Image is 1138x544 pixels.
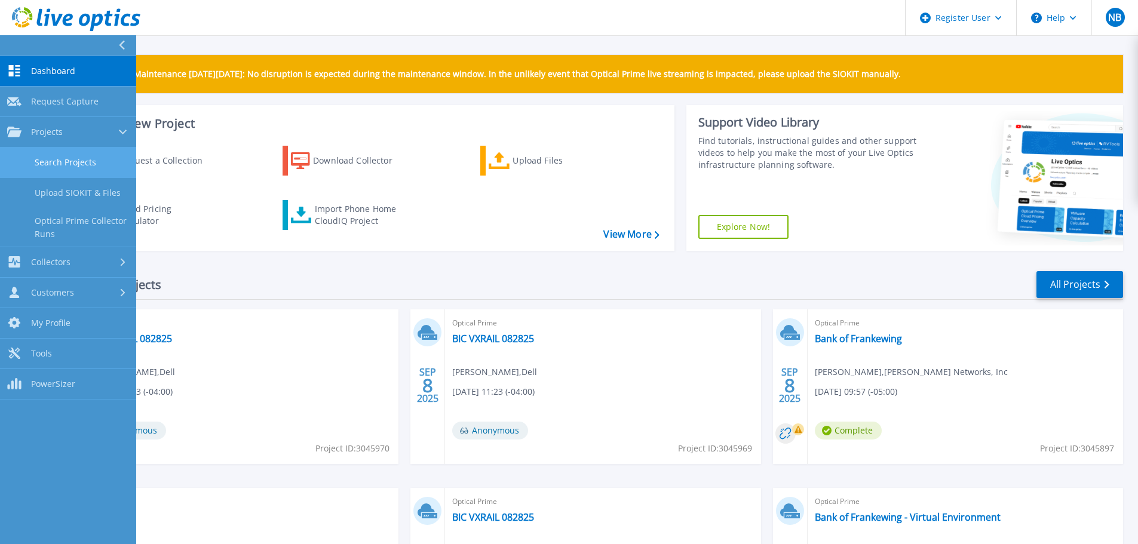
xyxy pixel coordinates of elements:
[90,495,391,508] span: Optical Prime
[513,149,608,173] div: Upload Files
[815,511,1001,523] a: Bank of Frankewing - Virtual Environment
[90,316,391,330] span: Optical Prime
[698,115,921,130] div: Support Video Library
[815,385,897,398] span: [DATE] 09:57 (-05:00)
[1040,442,1114,455] span: Project ID: 3045897
[452,365,537,379] span: [PERSON_NAME] , Dell
[31,348,52,359] span: Tools
[89,69,901,79] p: Scheduled Maintenance [DATE][DATE]: No disruption is expected during the maintenance window. In t...
[452,422,528,439] span: Anonymous
[31,318,70,328] span: My Profile
[85,117,659,130] h3: Start a New Project
[452,333,534,345] a: BIC VXRAIL 082825
[815,365,1008,379] span: [PERSON_NAME] , [PERSON_NAME] Networks, Inc
[31,287,74,298] span: Customers
[315,442,389,455] span: Project ID: 3045970
[31,66,75,76] span: Dashboard
[678,442,752,455] span: Project ID: 3045969
[452,495,753,508] span: Optical Prime
[31,127,63,137] span: Projects
[119,149,214,173] div: Request a Collection
[784,380,795,391] span: 8
[778,364,801,407] div: SEP 2025
[1036,271,1123,298] a: All Projects
[85,200,218,230] a: Cloud Pricing Calculator
[698,135,921,171] div: Find tutorials, instructional guides and other support videos to help you make the most of your L...
[315,203,408,227] div: Import Phone Home CloudIQ Project
[452,511,534,523] a: BIC VXRAIL 082825
[416,364,439,407] div: SEP 2025
[452,316,753,330] span: Optical Prime
[422,380,433,391] span: 8
[603,229,659,240] a: View More
[1108,13,1121,22] span: NB
[815,333,902,345] a: Bank of Frankewing
[31,257,70,268] span: Collectors
[31,96,99,107] span: Request Capture
[283,146,416,176] a: Download Collector
[117,203,213,227] div: Cloud Pricing Calculator
[815,495,1116,508] span: Optical Prime
[815,422,882,439] span: Complete
[85,146,218,176] a: Request a Collection
[452,385,535,398] span: [DATE] 11:23 (-04:00)
[313,149,409,173] div: Download Collector
[698,215,789,239] a: Explore Now!
[31,379,75,389] span: PowerSizer
[815,316,1116,330] span: Optical Prime
[480,146,614,176] a: Upload Files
